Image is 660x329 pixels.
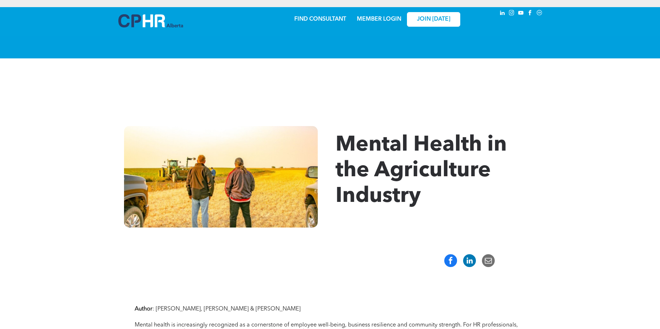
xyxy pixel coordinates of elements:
[499,9,506,19] a: linkedin
[517,9,525,19] a: youtube
[417,16,450,23] span: JOIN [DATE]
[526,9,534,19] a: facebook
[294,16,346,22] a: FIND CONSULTANT
[336,135,507,207] span: Mental Health in the Agriculture Industry
[536,9,543,19] a: Social network
[508,9,516,19] a: instagram
[118,14,183,27] img: A blue and white logo for cp alberta
[152,306,301,312] span: : [PERSON_NAME], [PERSON_NAME] & [PERSON_NAME]
[407,12,460,27] a: JOIN [DATE]
[135,306,152,312] strong: Author
[357,16,401,22] a: MEMBER LOGIN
